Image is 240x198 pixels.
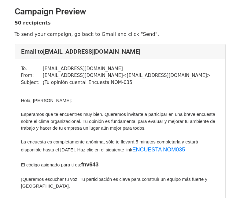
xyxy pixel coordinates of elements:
a: ENCUESTA NOM035 [132,147,185,153]
font: La encuesta es completamente anónima, sólo te llevará 5 minutos completarla y estará disponible h... [21,139,198,152]
font: El código asignado para ti es: [21,162,99,167]
td: Subject: [21,79,43,86]
h4: Email to [EMAIL_ADDRESS][DOMAIN_NAME] [21,48,219,55]
font: ¡Queremos escuchar tu voz! Tu participación es clave para construir un equipo más fuerte y [GEOGR... [21,177,207,189]
font: Esperamos que te encuentres muy bien. Queremos invitarte a participar en una breve encuesta sobre... [21,112,215,131]
td: From: [21,72,43,79]
td: To: [21,65,43,72]
strong: 50 recipients [15,20,51,26]
td: [EMAIL_ADDRESS][DOMAIN_NAME] < [EMAIL_ADDRESS][DOMAIN_NAME] > [43,72,211,79]
td: [EMAIL_ADDRESS][DOMAIN_NAME] [43,65,211,72]
p: To send your campaign, go back to Gmail and click "Send". [15,31,226,37]
h2: Campaign Preview [15,6,226,17]
td: ¡Tu opinión cuenta! Encuesta NOM-035 [43,79,211,86]
font: Hola, [PERSON_NAME]: [21,98,72,103]
font: fnv643 [81,162,98,168]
